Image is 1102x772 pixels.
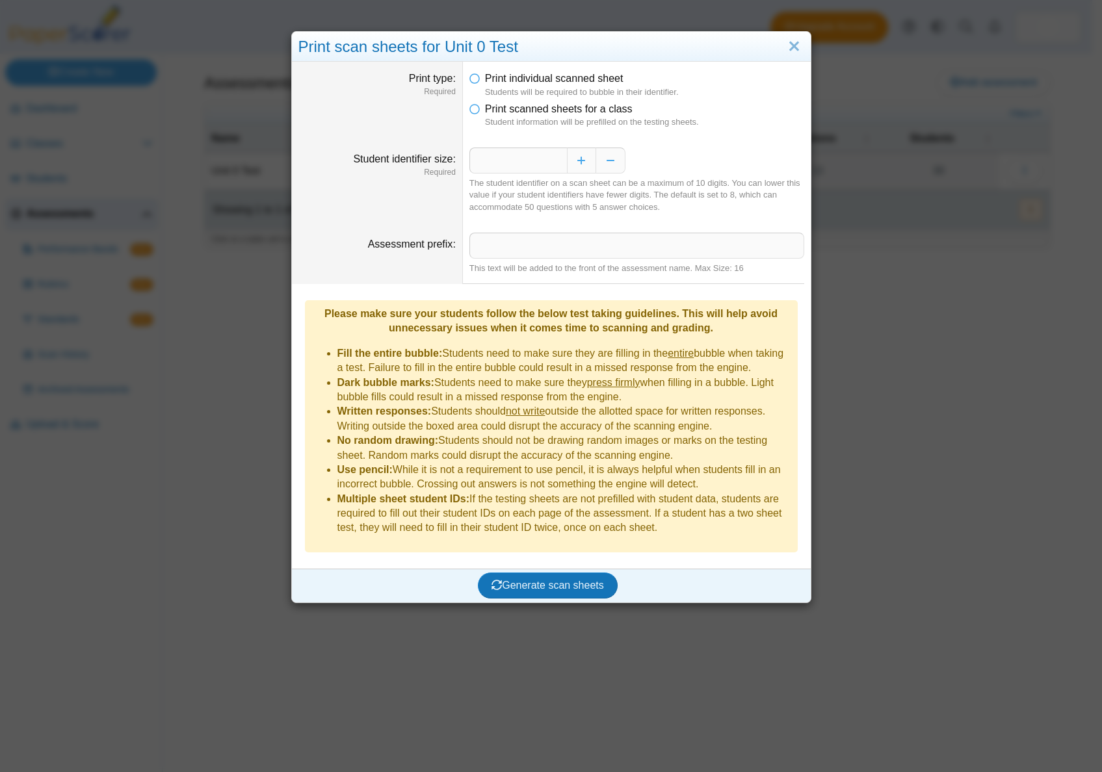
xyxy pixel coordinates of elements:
a: Close [784,36,804,58]
li: If the testing sheets are not prefilled with student data, students are required to fill out thei... [337,492,791,535]
li: While it is not a requirement to use pencil, it is always helpful when students fill in an incorr... [337,463,791,492]
b: Dark bubble marks: [337,377,434,388]
li: Students need to make sure they when filling in a bubble. Light bubble fills could result in a mi... [337,376,791,405]
span: Generate scan sheets [492,580,604,591]
b: Multiple sheet student IDs: [337,493,470,504]
button: Generate scan sheets [478,573,618,598]
label: Assessment prefix [368,238,456,250]
button: Increase [567,148,596,174]
div: This text will be added to the front of the assessment name. Max Size: 16 [469,263,804,274]
div: Print scan sheets for Unit 0 Test [292,32,811,62]
dfn: Students will be required to bubble in their identifier. [485,86,804,98]
b: Written responses: [337,405,432,417]
label: Student identifier size [353,153,455,164]
u: entire [668,348,694,359]
dfn: Required [298,167,456,178]
span: Print individual scanned sheet [485,73,623,84]
li: Students need to make sure they are filling in the bubble when taking a test. Failure to fill in ... [337,346,791,376]
u: press firmly [587,377,640,388]
li: Students should outside the allotted space for written responses. Writing outside the boxed area ... [337,404,791,433]
b: Fill the entire bubble: [337,348,443,359]
label: Print type [409,73,456,84]
dfn: Student information will be prefilled on the testing sheets. [485,116,804,128]
b: No random drawing: [337,435,439,446]
b: Please make sure your students follow the below test taking guidelines. This will help avoid unne... [324,308,778,333]
b: Use pencil: [337,464,393,475]
dfn: Required [298,86,456,97]
button: Decrease [596,148,625,174]
span: Print scanned sheets for a class [485,103,633,114]
u: not write [506,405,545,417]
div: The student identifier on a scan sheet can be a maximum of 10 digits. You can lower this value if... [469,177,804,213]
li: Students should not be drawing random images or marks on the testing sheet. Random marks could di... [337,433,791,463]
